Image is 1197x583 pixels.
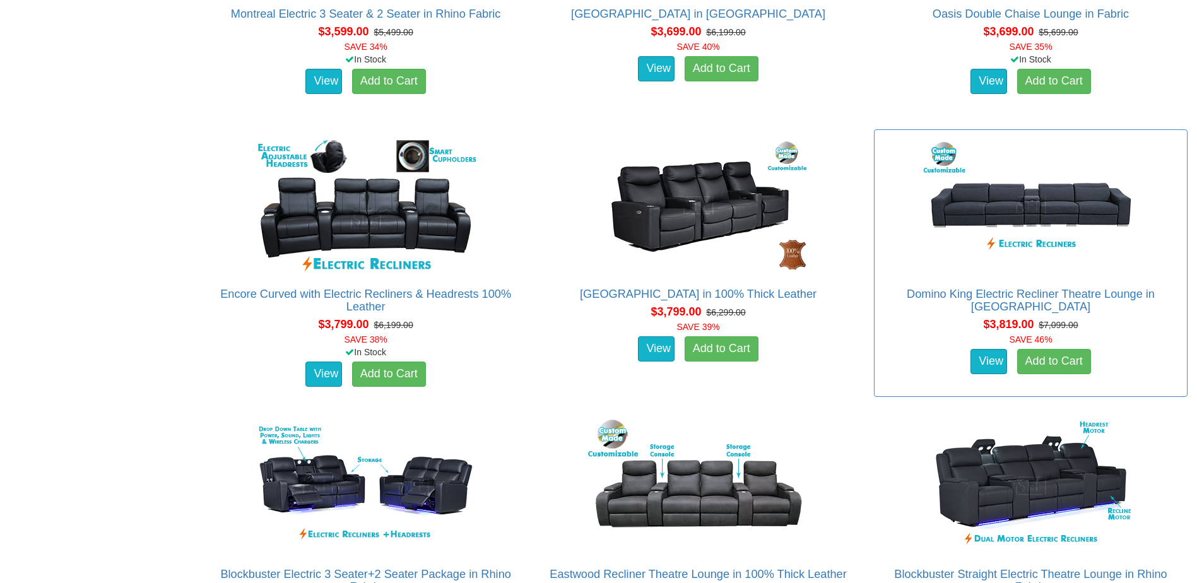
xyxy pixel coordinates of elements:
[352,362,426,387] a: Add to Cart
[970,349,1007,374] a: View
[585,416,812,555] img: Eastwood Recliner Theatre Lounge in 100% Thick Leather
[970,69,1007,94] a: View
[1017,69,1091,94] a: Add to Cart
[933,8,1129,20] a: Oasis Double Chaise Lounge in Fabric
[585,136,812,275] img: Bond Theatre Lounge in 100% Thick Leather
[676,322,719,332] font: SAVE 39%
[917,416,1145,555] img: Blockbuster Straight Electric Theatre Lounge in Rhino Fabric
[305,69,342,94] a: View
[206,53,525,66] div: In Stock
[651,25,701,38] span: $3,699.00
[319,318,369,331] span: $3,799.00
[651,305,701,318] span: $3,799.00
[1017,349,1091,374] a: Add to Cart
[550,568,846,580] a: Eastwood Recliner Theatre Lounge in 100% Thick Leather
[1009,42,1052,52] font: SAVE 35%
[220,288,511,313] a: Encore Curved with Electric Recliners & Headrests 100% Leather
[231,8,501,20] a: Montreal Electric 3 Seater & 2 Seater in Rhino Fabric
[706,307,745,317] del: $6,299.00
[685,336,758,362] a: Add to Cart
[983,318,1034,331] span: $3,819.00
[305,362,342,387] a: View
[571,8,825,20] a: [GEOGRAPHIC_DATA] in [GEOGRAPHIC_DATA]
[252,416,480,555] img: Blockbuster Electric 3 Seater+2 Seater Package in Rhino Fabric
[374,320,413,330] del: $6,199.00
[345,334,387,344] font: SAVE 38%
[685,56,758,81] a: Add to Cart
[917,136,1145,275] img: Domino King Electric Recliner Theatre Lounge in Fabric
[706,27,745,37] del: $6,199.00
[319,25,369,38] span: $3,599.00
[1039,320,1078,330] del: $7,099.00
[638,336,675,362] a: View
[252,136,480,275] img: Encore Curved with Electric Recliners & Headrests 100% Leather
[907,288,1155,313] a: Domino King Electric Recliner Theatre Lounge in [GEOGRAPHIC_DATA]
[352,69,426,94] a: Add to Cart
[580,288,817,300] a: [GEOGRAPHIC_DATA] in 100% Thick Leather
[638,56,675,81] a: View
[1009,334,1052,344] font: SAVE 46%
[983,25,1034,38] span: $3,699.00
[871,53,1190,66] div: In Stock
[374,27,413,37] del: $5,499.00
[1039,27,1078,37] del: $5,699.00
[206,346,525,358] div: In Stock
[345,42,387,52] font: SAVE 34%
[676,42,719,52] font: SAVE 40%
